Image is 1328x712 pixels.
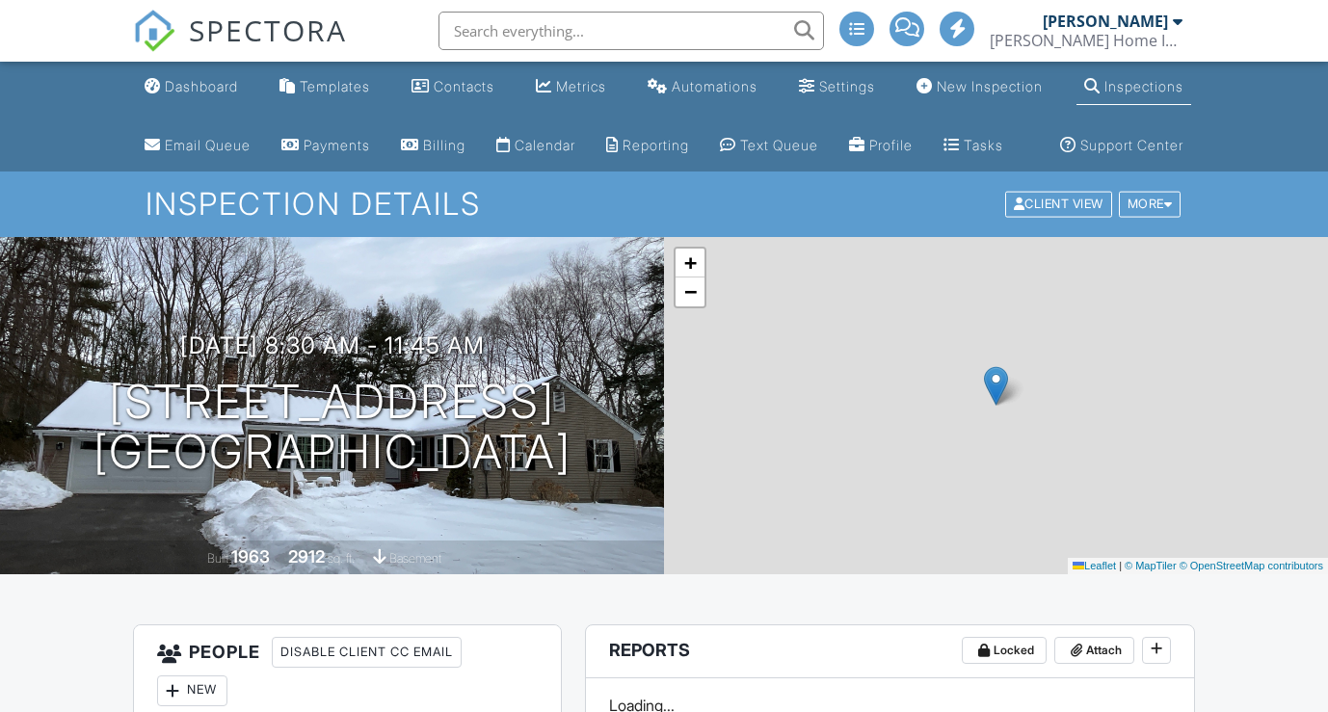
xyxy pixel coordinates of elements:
[393,128,473,164] a: Billing
[93,377,571,479] h1: [STREET_ADDRESS] [GEOGRAPHIC_DATA]
[438,12,824,50] input: Search everything...
[1005,192,1112,218] div: Client View
[180,332,485,358] h3: [DATE] 8:30 am - 11:45 am
[133,10,175,52] img: The Best Home Inspection Software - Spectora
[909,69,1050,105] a: New Inspection
[389,551,441,566] span: basement
[489,128,583,164] a: Calendar
[157,675,227,706] div: New
[165,137,251,153] div: Email Queue
[556,78,606,94] div: Metrics
[598,128,697,164] a: Reporting
[1052,128,1191,164] a: Support Center
[684,279,697,303] span: −
[791,69,883,105] a: Settings
[640,69,765,105] a: Automations (Advanced)
[841,128,920,164] a: Company Profile
[1125,560,1177,571] a: © MapTiler
[146,187,1183,221] h1: Inspection Details
[1104,78,1183,94] div: Inspections
[1073,560,1116,571] a: Leaflet
[1076,69,1191,105] a: Inspections
[1080,137,1183,153] div: Support Center
[684,251,697,275] span: +
[819,78,875,94] div: Settings
[990,31,1182,50] div: Angell Home Inspection Services, LLC
[231,546,270,567] div: 1963
[304,137,370,153] div: Payments
[937,78,1043,94] div: New Inspection
[300,78,370,94] div: Templates
[1119,192,1182,218] div: More
[165,78,238,94] div: Dashboard
[189,10,347,50] span: SPECTORA
[423,137,465,153] div: Billing
[1180,560,1323,571] a: © OpenStreetMap contributors
[712,128,826,164] a: Text Queue
[964,137,1003,153] div: Tasks
[1003,196,1117,210] a: Client View
[274,128,378,164] a: Payments
[1119,560,1122,571] span: |
[1043,12,1168,31] div: [PERSON_NAME]
[740,137,818,153] div: Text Queue
[272,637,462,668] div: Disable Client CC Email
[137,128,258,164] a: Email Queue
[207,551,228,566] span: Built
[869,137,913,153] div: Profile
[672,78,757,94] div: Automations
[288,546,325,567] div: 2912
[272,69,378,105] a: Templates
[623,137,689,153] div: Reporting
[434,78,494,94] div: Contacts
[676,277,704,306] a: Zoom out
[133,26,347,66] a: SPECTORA
[528,69,614,105] a: Metrics
[137,69,246,105] a: Dashboard
[936,128,1011,164] a: Tasks
[328,551,355,566] span: sq. ft.
[404,69,502,105] a: Contacts
[515,137,575,153] div: Calendar
[984,366,1008,406] img: Marker
[676,249,704,277] a: Zoom in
